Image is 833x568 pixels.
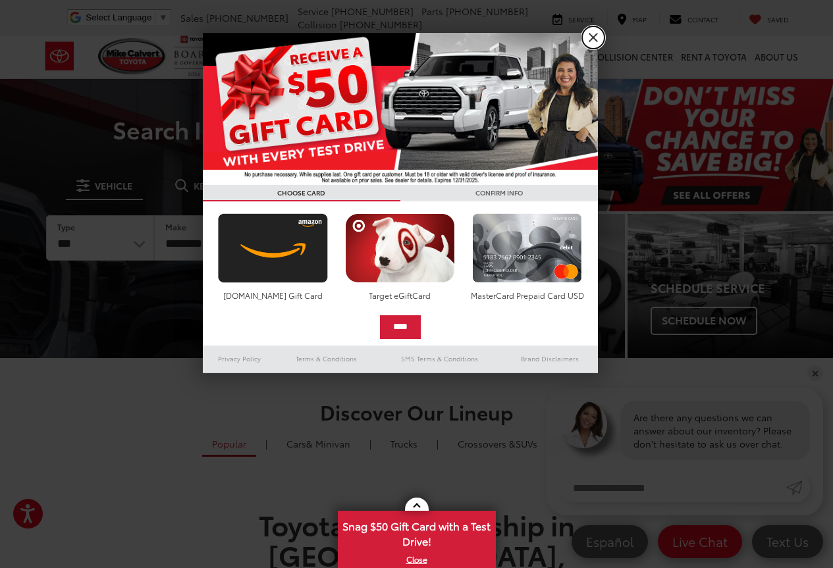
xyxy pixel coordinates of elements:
[342,213,458,283] img: targetcard.png
[377,351,502,367] a: SMS Terms & Conditions
[203,185,400,201] h3: CHOOSE CARD
[469,213,585,283] img: mastercard.png
[276,351,377,367] a: Terms & Conditions
[400,185,598,201] h3: CONFIRM INFO
[502,351,598,367] a: Brand Disclaimers
[339,512,495,552] span: Snag $50 Gift Card with a Test Drive!
[469,290,585,301] div: MasterCard Prepaid Card USD
[215,213,331,283] img: amazoncard.png
[203,33,598,185] img: 55838_top_625864.jpg
[342,290,458,301] div: Target eGiftCard
[215,290,331,301] div: [DOMAIN_NAME] Gift Card
[203,351,277,367] a: Privacy Policy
